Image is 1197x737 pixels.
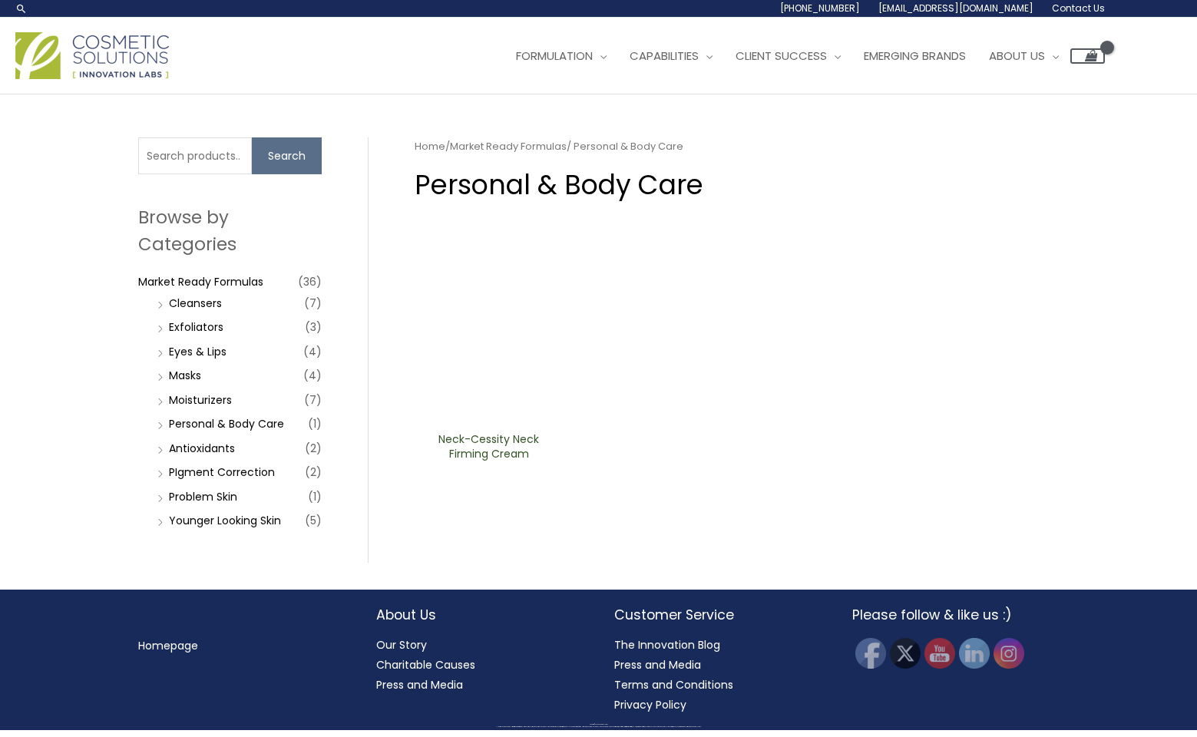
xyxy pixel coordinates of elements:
[169,368,201,383] a: Masks
[169,416,284,431] a: Personal & Body Care
[852,605,1060,625] h2: Please follow & like us :)
[305,438,322,459] span: (2)
[376,605,584,625] h2: About Us
[614,657,701,673] a: Press and Media
[427,432,551,467] a: Neck-Cessity Neck Firming Cream
[1052,2,1105,15] span: Contact Us
[977,33,1070,79] a: About Us
[1070,48,1105,64] a: View Shopping Cart, empty
[27,724,1170,725] div: Copyright © 2025
[614,697,686,712] a: Privacy Policy
[305,461,322,483] span: (2)
[252,137,322,174] button: Search
[308,486,322,507] span: (1)
[415,137,1059,156] nav: Breadcrumb
[308,413,322,435] span: (1)
[852,33,977,79] a: Emerging Brands
[618,33,724,79] a: Capabilities
[303,365,322,386] span: (4)
[780,2,860,15] span: [PHONE_NUMBER]
[427,432,551,461] h2: Neck-Cessity Neck Firming Cream
[305,316,322,338] span: (3)
[376,677,463,692] a: Press and Media
[169,441,235,456] a: Antioxidants
[169,489,237,504] a: Problem Skin
[450,139,567,154] a: Market Ready Formulas
[614,637,720,653] a: The Innovation Blog
[493,33,1105,79] nav: Site Navigation
[169,319,223,335] a: Exfoliators
[376,637,427,653] a: Our Story
[415,230,564,424] img: Neck-Cessity Neck Firming Cream
[376,635,584,695] nav: About Us
[169,296,222,311] a: Cleansers
[890,638,921,669] img: Twitter
[598,724,608,725] span: Cosmetic Solutions
[614,605,822,625] h2: Customer Service
[169,344,227,359] a: Eyes & Lips
[138,274,263,289] a: Market Ready Formulas
[138,638,198,653] a: Homepage
[15,2,28,15] a: Search icon link
[304,292,322,314] span: (7)
[298,271,322,292] span: (36)
[736,48,827,64] span: Client Success
[504,33,618,79] a: Formulation
[169,464,275,480] a: PIgment Correction
[614,677,733,692] a: Terms and Conditions
[304,389,322,411] span: (7)
[415,139,445,154] a: Home
[169,392,232,408] a: Moisturizers
[15,32,169,79] img: Cosmetic Solutions Logo
[138,636,346,656] nav: Menu
[305,510,322,531] span: (5)
[630,48,699,64] span: Capabilities
[724,33,852,79] a: Client Success
[138,137,252,174] input: Search products…
[855,638,886,669] img: Facebook
[614,635,822,715] nav: Customer Service
[864,48,966,64] span: Emerging Brands
[878,2,1033,15] span: [EMAIL_ADDRESS][DOMAIN_NAME]
[989,48,1045,64] span: About Us
[516,48,593,64] span: Formulation
[27,726,1170,728] div: All material on this Website, including design, text, images, logos and sounds, are owned by Cosm...
[376,657,475,673] a: Charitable Causes
[169,513,281,528] a: Younger Looking Skin
[303,341,322,362] span: (4)
[415,166,1059,203] h1: Personal & Body Care
[138,204,322,256] h2: Browse by Categories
